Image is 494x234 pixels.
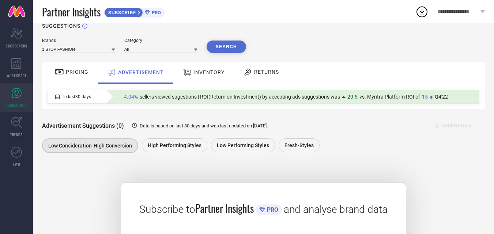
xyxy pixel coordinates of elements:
span: Low Consideration-High Conversion [48,143,132,149]
span: WORKSPACE [7,73,27,78]
span: Partner Insights [42,4,101,19]
span: Subscribe to [139,203,195,215]
span: RETURNS [254,69,279,75]
span: TRENDS [10,132,23,137]
span: FWD [13,161,20,167]
span: sellers viewed sugestions | ROI(Return on Investment) by accepting ads suggestions was [140,94,340,100]
span: Data is based on last 30 days and was last updated on [DATE] . [140,123,268,128]
span: SUGGESTIONS [5,102,28,108]
h1: SUGGESTIONS [42,23,80,29]
span: Partner Insights [195,201,254,216]
span: 4.04% [124,94,138,100]
span: 20.5 [347,94,358,100]
span: In last 30 days [63,94,91,99]
span: and analyse brand data [284,203,388,215]
div: Category [124,38,197,43]
span: SUBSCRIBE [105,10,138,15]
span: PRO [150,10,161,15]
div: Percentage of sellers who have viewed suggestions for the current Insight Type [120,92,452,101]
span: Low Performing Styles [217,142,269,148]
span: INVENTORY [193,69,225,75]
span: in Q4'22 [430,94,448,100]
span: vs. Myntra Platform ROI of [359,94,420,100]
a: SUBSCRIBEPRO [104,6,165,18]
button: Search [207,41,246,53]
div: Brands [42,38,115,43]
span: Fresh-Styles [284,142,314,148]
span: ADVERTISEMENT [118,69,164,75]
span: SCORECARDS [6,43,27,49]
span: PRO [265,206,278,213]
span: Advertisement Suggestions (0) [42,122,124,129]
span: 15 [422,94,428,100]
div: Open download list [415,5,429,18]
span: PRICING [66,69,88,75]
span: High Performing Styles [148,142,201,148]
